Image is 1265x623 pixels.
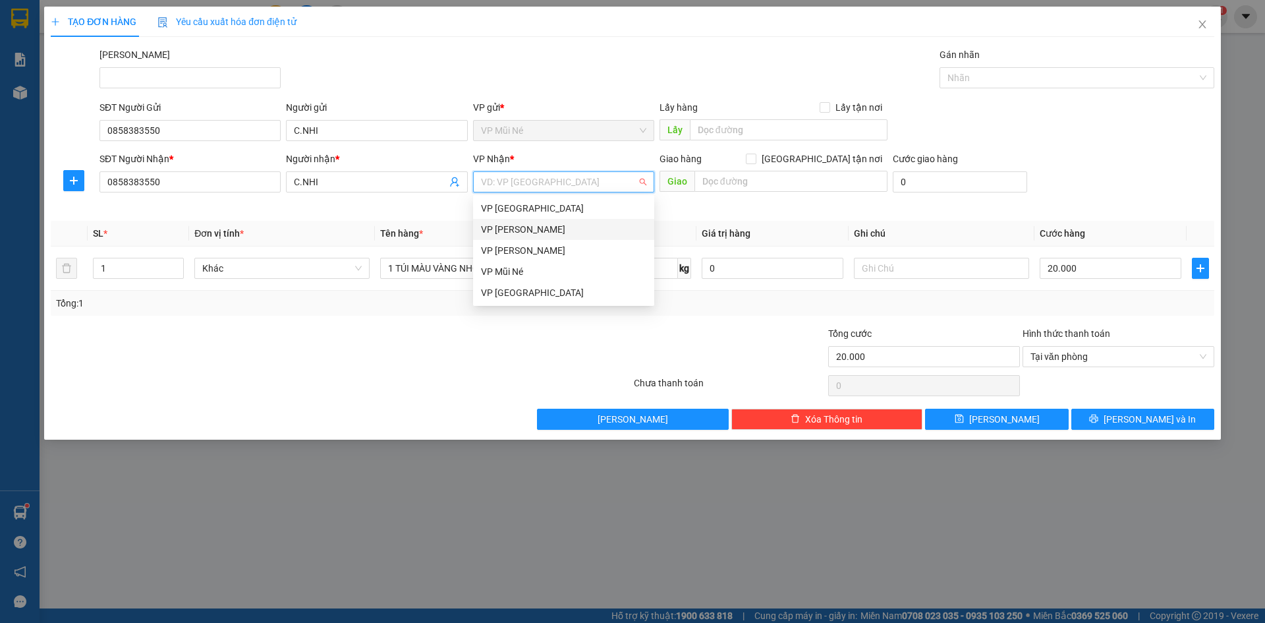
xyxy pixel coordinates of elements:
[830,100,887,115] span: Lấy tận nơi
[925,409,1068,430] button: save[PERSON_NAME]
[64,175,84,186] span: plus
[473,282,654,303] div: VP chợ Mũi Né
[473,198,654,219] div: VP Nha Trang
[481,243,646,258] div: VP [PERSON_NAME]
[694,171,887,192] input: Dọc đường
[7,7,53,53] img: logo.jpg
[91,71,175,115] li: VP VP [PERSON_NAME] Lão
[481,121,646,140] span: VP Mũi Né
[99,67,281,88] input: Mã ĐH
[7,71,91,86] li: VP VP Mũi Né
[481,285,646,300] div: VP [GEOGRAPHIC_DATA]
[473,100,654,115] div: VP gửi
[93,228,103,239] span: SL
[1040,228,1085,239] span: Cước hàng
[731,409,923,430] button: deleteXóa Thông tin
[380,228,423,239] span: Tên hàng
[7,88,16,98] span: environment
[481,264,646,279] div: VP Mũi Né
[51,16,136,27] span: TẠO ĐƠN HÀNG
[805,412,862,427] span: Xóa Thông tin
[1193,263,1208,274] span: plus
[7,7,191,56] li: Nam Hải Limousine
[828,328,872,339] span: Tổng cước
[537,409,729,430] button: [PERSON_NAME]
[1071,409,1214,430] button: printer[PERSON_NAME] và In
[99,100,281,115] div: SĐT Người Gửi
[286,100,467,115] div: Người gửi
[1192,258,1209,279] button: plus
[449,177,460,187] span: user-add
[678,258,691,279] span: kg
[202,258,362,278] span: Khác
[157,16,296,27] span: Yêu cầu xuất hóa đơn điện tử
[1089,414,1098,425] span: printer
[632,376,827,399] div: Chưa thanh toán
[702,258,843,279] input: 0
[63,170,84,191] button: plus
[854,258,1029,279] input: Ghi Chú
[756,152,887,166] span: [GEOGRAPHIC_DATA] tận nơi
[1184,7,1221,44] button: Close
[56,296,488,311] div: Tổng: 1
[380,258,555,279] input: VD: Bàn, Ghế
[99,152,281,166] div: SĐT Người Nhận
[893,171,1027,193] input: Cước giao hàng
[473,219,654,240] div: VP Phạm Ngũ Lão
[473,240,654,261] div: VP Phan Thiết
[286,152,467,166] div: Người nhận
[1197,19,1208,30] span: close
[969,412,1040,427] span: [PERSON_NAME]
[1104,412,1196,427] span: [PERSON_NAME] và In
[660,154,702,164] span: Giao hàng
[660,102,698,113] span: Lấy hàng
[955,414,964,425] span: save
[940,49,980,60] label: Gán nhãn
[194,228,244,239] span: Đơn vị tính
[660,171,694,192] span: Giao
[473,154,510,164] span: VP Nhận
[473,194,654,209] div: Văn phòng không hợp lệ
[690,119,887,140] input: Dọc đường
[481,222,646,237] div: VP [PERSON_NAME]
[791,414,800,425] span: delete
[598,412,668,427] span: [PERSON_NAME]
[473,261,654,282] div: VP Mũi Né
[702,228,750,239] span: Giá trị hàng
[1023,328,1110,339] label: Hình thức thanh toán
[1030,347,1206,367] span: Tại văn phòng
[893,154,958,164] label: Cước giao hàng
[849,221,1034,247] th: Ghi chú
[481,201,646,216] div: VP [GEOGRAPHIC_DATA]
[56,258,77,279] button: delete
[157,17,168,28] img: icon
[99,49,170,60] label: Mã ĐH
[51,17,60,26] span: plus
[660,119,690,140] span: Lấy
